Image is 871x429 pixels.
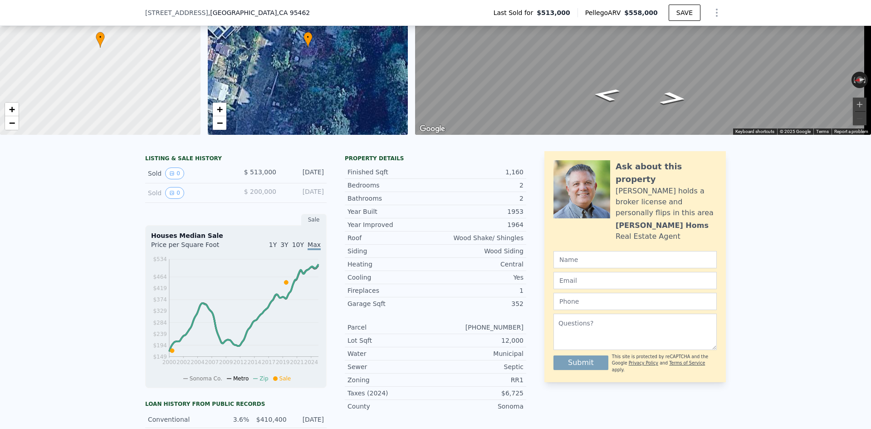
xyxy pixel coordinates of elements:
[96,32,105,48] div: •
[417,123,447,135] img: Google
[834,129,868,134] a: Report a problem
[417,123,447,135] a: Open this area in Google Maps (opens a new window)
[292,415,324,424] div: [DATE]
[435,375,524,385] div: RR1
[217,415,249,424] div: 3.6%
[308,241,321,250] span: Max
[347,247,435,256] div: Siding
[435,402,524,411] div: Sonoma
[162,359,176,365] tspan: 2000
[244,168,276,176] span: $ 513,000
[148,168,229,179] div: Sold
[853,112,866,125] button: Zoom out
[259,375,268,382] span: Zip
[347,299,435,308] div: Garage Sqft
[435,181,524,190] div: 2
[347,336,435,345] div: Lot Sqft
[669,5,700,21] button: SAVE
[269,241,277,248] span: 1Y
[863,72,868,88] button: Rotate clockwise
[284,168,324,179] div: [DATE]
[290,359,304,365] tspan: 2021
[347,220,435,229] div: Year Improved
[219,359,233,365] tspan: 2009
[553,293,717,310] input: Phone
[151,231,321,240] div: Houses Median Sale
[262,359,276,365] tspan: 2017
[616,220,709,231] div: [PERSON_NAME] Homs
[153,308,167,314] tspan: $329
[303,32,313,48] div: •
[233,375,249,382] span: Metro
[165,187,184,199] button: View historical data
[153,296,167,303] tspan: $374
[151,240,236,255] div: Price per Square Foot
[345,155,526,162] div: Property details
[5,103,19,116] a: Zoom in
[153,320,167,326] tspan: $284
[213,116,226,130] a: Zoom out
[851,72,856,88] button: Rotate counterclockwise
[347,260,435,269] div: Heating
[582,85,631,104] path: Go North, Willow Rd
[277,9,310,16] span: , CA 95462
[301,214,327,226] div: Sale
[145,8,208,17] span: [STREET_ADDRESS]
[347,233,435,242] div: Roof
[612,354,717,373] div: This site is protected by reCAPTCHA and the Google and apply.
[279,375,291,382] span: Sale
[435,194,524,203] div: 2
[435,286,524,295] div: 1
[347,273,435,282] div: Cooling
[280,241,288,248] span: 3Y
[616,186,717,218] div: [PERSON_NAME] holds a broker license and personally flips in this area
[347,323,435,332] div: Parcel
[244,188,276,195] span: $ 200,000
[284,187,324,199] div: [DATE]
[435,323,524,332] div: [PHONE_NUMBER]
[435,349,524,358] div: Municipal
[304,359,318,365] tspan: 2024
[153,256,167,262] tspan: $534
[669,360,705,365] a: Terms of Service
[347,349,435,358] div: Water
[292,241,304,248] span: 10Y
[153,285,167,291] tspan: $419
[585,8,625,17] span: Pellego ARV
[347,207,435,216] div: Year Built
[347,168,435,177] div: Finished Sqft
[148,415,212,424] div: Conventional
[816,129,829,134] a: Terms (opens in new tab)
[435,168,524,177] div: 1,160
[435,220,524,229] div: 1964
[347,194,435,203] div: Bathrooms
[153,354,167,360] tspan: $149
[247,359,261,365] tspan: 2014
[537,8,570,17] span: $513,000
[553,251,717,268] input: Name
[347,181,435,190] div: Bedrooms
[780,129,811,134] span: © 2025 Google
[553,355,608,370] button: Submit
[435,336,524,345] div: 12,000
[347,375,435,385] div: Zoning
[9,117,15,128] span: −
[851,75,868,84] button: Reset the view
[190,375,222,382] span: Sonoma Co.
[145,155,327,164] div: LISTING & SALE HISTORY
[254,415,286,424] div: $410,400
[96,33,105,41] span: •
[5,116,19,130] a: Zoom out
[347,286,435,295] div: Fireplaces
[303,33,313,41] span: •
[435,389,524,398] div: $6,725
[629,360,658,365] a: Privacy Policy
[347,402,435,411] div: County
[435,260,524,269] div: Central
[276,359,290,365] tspan: 2019
[153,331,167,337] tspan: $239
[649,89,698,108] path: Go South, Willow Rd
[216,117,222,128] span: −
[435,299,524,308] div: 352
[176,359,191,365] tspan: 2002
